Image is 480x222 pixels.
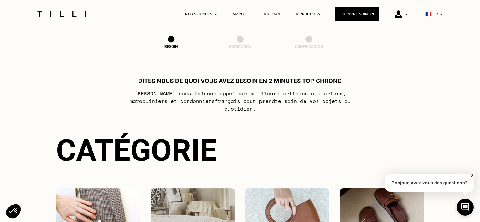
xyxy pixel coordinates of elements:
p: Bonjour, avez-vous des questions? [385,174,474,192]
div: Estimation [209,45,272,49]
a: Artisan [264,12,281,16]
img: Menu déroulant [215,13,217,15]
h1: Dites nous de quoi vous avez besoin en 2 minutes top chrono [138,77,342,85]
a: Marque [233,12,249,16]
a: Prendre soin ici [335,7,379,21]
img: icône connexion [395,10,402,18]
div: Catégorie [56,133,424,168]
p: [PERSON_NAME] nous faisons appel aux meilleurs artisans couturiers , maroquiniers et cordonniers ... [115,90,365,112]
button: X [469,172,475,179]
img: menu déroulant [440,13,442,15]
div: Besoin [139,45,203,49]
span: 🇫🇷 [425,11,432,17]
img: Logo du service de couturière Tilli [35,11,88,17]
div: Confirmation [277,45,341,49]
img: Menu déroulant à propos [317,13,320,15]
img: Menu déroulant [405,13,407,15]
